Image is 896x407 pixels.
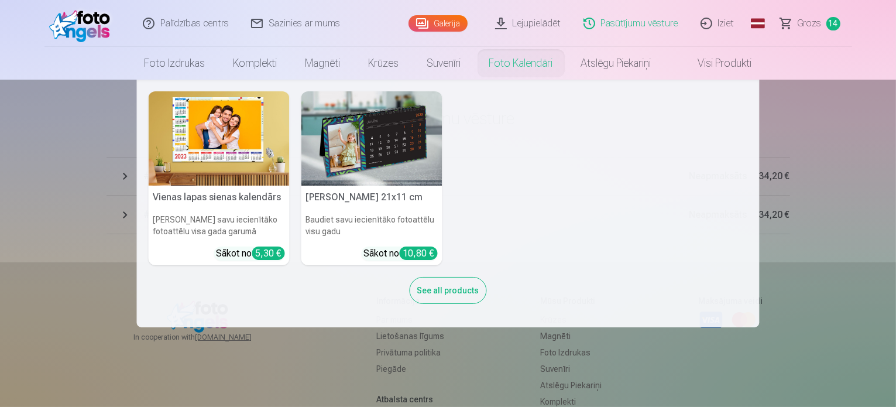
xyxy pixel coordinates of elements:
[665,47,766,80] a: Visi produkti
[131,47,219,80] a: Foto izdrukas
[798,16,822,30] span: Grozs
[217,247,285,261] div: Sākot no
[301,91,442,186] img: Galda kalendārs 21x11 cm
[364,247,438,261] div: Sākot no
[149,91,290,186] img: Vienas lapas sienas kalendārs
[301,186,442,209] h5: [PERSON_NAME] 21x11 cm
[149,91,290,265] a: Vienas lapas sienas kalendārsVienas lapas sienas kalendārs[PERSON_NAME] savu iecienītāko fotoattē...
[355,47,413,80] a: Krūzes
[567,47,665,80] a: Atslēgu piekariņi
[149,186,290,209] h5: Vienas lapas sienas kalendārs
[826,17,840,30] span: 14
[408,15,468,32] a: Galerija
[413,47,475,80] a: Suvenīri
[301,91,442,265] a: Galda kalendārs 21x11 cm[PERSON_NAME] 21x11 cmBaudiet savu iecienītāko fotoattēlu visu gaduSākot ...
[410,277,487,304] div: See all products
[219,47,291,80] a: Komplekti
[252,247,285,260] div: 5,30 €
[291,47,355,80] a: Magnēti
[400,247,438,260] div: 10,80 €
[149,209,290,242] h6: [PERSON_NAME] savu iecienītāko fotoattēlu visa gada garumā
[410,283,487,296] a: See all products
[475,47,567,80] a: Foto kalendāri
[49,5,116,42] img: /fa1
[301,209,442,242] h6: Baudiet savu iecienītāko fotoattēlu visu gadu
